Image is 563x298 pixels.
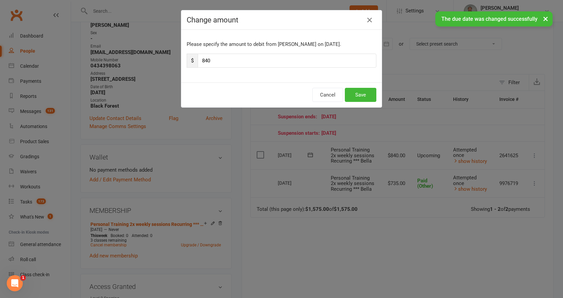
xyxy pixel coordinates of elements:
[312,88,343,102] button: Cancel
[345,88,376,102] button: Save
[187,40,376,48] p: Please specify the amount to debit from [PERSON_NAME] on [DATE].
[7,275,23,291] iframe: Intercom live chat
[435,11,553,26] div: The due date was changed successfully
[540,11,552,26] button: ×
[187,54,198,68] span: $
[20,275,26,281] span: 1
